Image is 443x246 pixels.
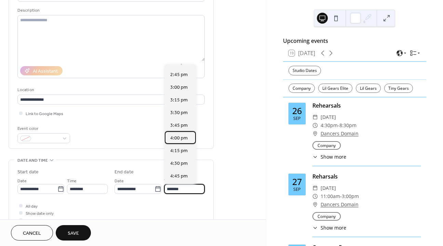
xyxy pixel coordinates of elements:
[312,224,346,231] button: ​Show more
[321,121,338,130] span: 4:30pm
[17,125,69,132] div: Event color
[321,153,346,160] span: Show more
[170,97,188,104] span: 3:15 pm
[312,153,318,160] div: ​
[170,160,188,167] span: 4:30 pm
[312,184,318,192] div: ​
[170,71,188,78] span: 2:45 pm
[170,147,188,155] span: 4:15 pm
[356,84,381,93] div: Lil Gears
[23,230,41,237] span: Cancel
[170,135,188,142] span: 4:00 pm
[312,224,318,231] div: ​
[318,84,352,93] div: Lil Gears Elite
[26,203,38,210] span: All day
[321,224,346,231] span: Show more
[292,177,302,186] div: 27
[17,86,203,94] div: Location
[170,84,188,91] span: 3:00 pm
[321,200,359,209] a: Dancers Domain
[26,110,63,118] span: Link to Google Maps
[170,122,188,129] span: 3:45 pm
[312,130,318,138] div: ​
[312,113,318,121] div: ​
[164,177,174,185] span: Time
[321,192,340,200] span: 11:00am
[26,217,52,224] span: Hide end time
[17,169,39,176] div: Start date
[339,121,357,130] span: 8:30pm
[312,200,318,209] div: ​
[293,116,301,121] div: Sep
[321,130,359,138] a: Dancers Domain
[11,225,53,241] button: Cancel
[17,7,203,14] div: Description
[312,172,421,181] div: Reharsals
[115,169,134,176] div: End date
[68,230,79,237] span: Save
[384,84,413,93] div: Tiny Gears
[115,177,124,185] span: Date
[17,177,27,185] span: Date
[292,107,302,115] div: 26
[17,157,48,164] span: Date and time
[293,187,301,192] div: Sep
[283,37,426,45] div: Upcoming events
[26,210,54,217] span: Show date only
[288,66,321,75] div: Studio Dates
[312,153,346,160] button: ​Show more
[342,192,359,200] span: 3:00pm
[56,225,91,241] button: Save
[312,101,421,110] div: Rehearsals
[312,121,318,130] div: ​
[170,173,188,180] span: 4:45 pm
[338,121,339,130] span: -
[170,109,188,116] span: 3:30 pm
[288,84,315,93] div: Company
[67,177,77,185] span: Time
[321,113,336,121] span: [DATE]
[340,192,342,200] span: -
[321,184,336,192] span: [DATE]
[312,192,318,200] div: ​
